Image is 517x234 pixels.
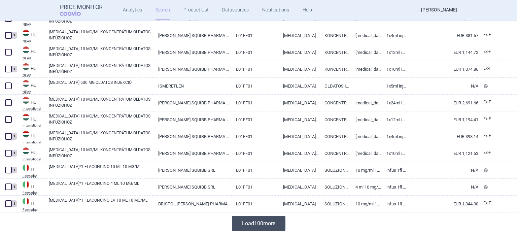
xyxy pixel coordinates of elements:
abbr: Farmadati — Online database developed by Farmadati Italia S.r.l., Italia. [23,174,44,178]
div: 1 [11,183,17,190]
a: [MEDICAL_DATA] 600 MG OLDATOS INJEKCIÓ [49,79,153,92]
img: Hungary [23,114,29,121]
img: Hungary [23,46,29,53]
a: [MEDICAL_DATA] 240 mg [350,95,381,111]
a: HUHUNEAK [18,63,44,77]
a: EUR 1,194.41 [407,111,478,128]
abbr: NEAK — PUPHA database published by the National Health Insurance Fund of Hungary. [23,90,44,94]
strong: Price Monitor [60,4,103,10]
a: L01FF01 [231,95,278,111]
a: Ex-F [478,97,503,107]
a: N/A [407,78,478,94]
div: 1 [11,133,17,140]
a: HUHUInternational [18,130,44,144]
a: N/A [407,162,478,178]
a: [MEDICAL_DATA] [278,61,319,77]
a: [MEDICAL_DATA] 40 mg [350,27,381,44]
a: [MEDICAL_DATA] [278,27,319,44]
a: SOLUZIONE PER INFUSIONE CONC [319,162,350,178]
a: L01FF01 [231,44,278,61]
a: 1x5ml injekciós üvegben [381,78,407,94]
span: Ex-factory price [483,100,491,104]
a: [MEDICAL_DATA] 10 MG/ML KONCENTRÁTUM OLDATOS INFÚZIÓHOZ [49,63,153,75]
a: [PERSON_NAME] SQUIBB PHARMA EEIG [153,44,231,61]
a: [MEDICAL_DATA] 10 MG/ML KONCENTRÁTUM OLDATOS INFÚZIÓHOZ [49,147,153,159]
div: 1 [11,66,17,72]
a: INFUS 1FL 10ML 10MG/ML [381,162,407,178]
img: Hungary [23,30,29,36]
a: [PERSON_NAME] SQUIBB SRL [153,162,231,178]
a: SOLUZIONE PER INFUSIONE CONC [319,179,350,195]
a: L01FF01 [231,128,278,145]
a: [MEDICAL_DATA]*1 FLACONCINO 10 ML 10 MG/ML [49,164,153,176]
a: EUR 381.57 [407,27,478,44]
abbr: NEAK — PUPHA database published by the National Health Insurance Fund of Hungary. [23,57,44,60]
a: Ex-F [478,114,503,124]
a: 4 ML 10 MG/ML [350,179,381,195]
a: N/A [407,179,478,195]
a: EUR 1,074.86 [407,61,478,77]
a: 1x12ml injekciós üvegben [381,111,407,128]
a: [PERSON_NAME] SQUIBB SRL [153,179,231,195]
a: [MEDICAL_DATA] 10 MG/ML KONCENTRÁTUM OLDATOS INFÚZIÓHOZ [49,96,153,108]
a: EUR 2,691.66 [407,95,478,111]
a: [PERSON_NAME] SQUIBB PHARMA EEIG [153,128,231,145]
a: HUHUInternational [18,147,44,161]
a: OLDATOS INJEKCIÓ [319,78,350,94]
a: EUR 398.14 [407,128,478,145]
img: Hungary [23,131,29,137]
img: Hungary [23,97,29,104]
img: Italy [23,198,29,205]
a: EUR 1,144.72 [407,44,478,61]
a: L01FF01 [231,27,278,44]
a: [MEDICAL_DATA] 240 MG [278,95,319,111]
img: Hungary [23,147,29,154]
button: Load100more [232,216,285,231]
a: 1x24ml injekciós üvegben [381,95,407,111]
a: Ex-F [478,131,503,141]
a: ITITFarmadati [18,164,44,178]
a: HUHUNEAK [18,79,44,94]
div: 1 [11,150,17,157]
a: [PERSON_NAME] SQUIBB PHARMA EEIG [153,61,231,77]
a: [MEDICAL_DATA]*1 FLACONCINO EV 10 ML 10 MG/ML [49,197,153,209]
a: ISMERETLEN [153,78,231,94]
abbr: International — The price list of reimbursed drugs for international comparison, published by the... [23,107,44,110]
a: CONCENTRATE FOR SOLUTION FOR INFUSION [319,128,350,145]
a: [MEDICAL_DATA] 10 MG/ML KONCENTRÁTUM OLDATOS INFÚZIÓHOZ [49,29,153,41]
abbr: International — The price list of reimbursed drugs for international comparison, published by the... [23,141,44,144]
a: KONCENTRÁTUM OLDATOS INFÚZIÓHOZ [319,44,350,61]
a: ITITFarmadati [18,180,44,195]
a: [PERSON_NAME] SQUIBB PHARMA EEIG [153,27,231,44]
a: 1x12ml injekciós üvegben [381,44,407,61]
a: INFUS 1FL 4ML 10MG/ML [381,179,407,195]
a: 1x10ml injekciós üvegben [381,61,407,77]
a: Ex-F [478,30,503,40]
a: [MEDICAL_DATA] 100 mg [350,145,381,162]
span: Ex-factory price [483,133,491,138]
abbr: NEAK — PUPHA database published by the National Health Insurance Fund of Hungary. [23,73,44,77]
div: 1 [11,167,17,173]
abbr: NEAK — PUPHA database published by the National Health Insurance Fund of Hungary. [23,23,44,26]
a: L01FF01 [231,111,278,128]
a: [MEDICAL_DATA] 120 mg [350,111,381,128]
a: HUHUNEAK [18,46,44,60]
abbr: International — The price list of reimbursed drugs for international comparison, published by the... [23,124,44,127]
a: [MEDICAL_DATA] [278,196,319,212]
a: CONCENTRATE FOR SOLUTION FOR INFUSION [319,95,350,111]
a: L01FF01 [231,162,278,178]
a: BRISTOL [PERSON_NAME] PHARMA EEIG [153,196,231,212]
a: [MEDICAL_DATA] 100 MG [278,145,319,162]
a: 1x4ml injekciós üvegben [381,128,407,145]
span: Ex-factory price [483,66,491,71]
span: Ex-factory price [483,201,491,205]
a: [MEDICAL_DATA] [278,44,319,61]
a: Price MonitorCOGVIO [60,4,103,16]
a: [MEDICAL_DATA] 10 MG/ML KONCENTRÁTUM OLDATOS INFÚZIÓHOZ [49,130,153,142]
a: CONCENTRATE FOR SOLUTION FOR INFUSION [319,145,350,162]
a: 1x4ml injekciós üvegben [381,27,407,44]
a: KONCENTRÁTUM OLDATOS INFÚZIÓHOZ [319,27,350,44]
img: Italy [23,164,29,171]
a: INFUS 1FL 10ML 10MG/ML [381,196,407,212]
a: [MEDICAL_DATA] 10 MG/ML KONCENTRÁTUM OLDATOS INFÚZIÓHOZ [49,46,153,58]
